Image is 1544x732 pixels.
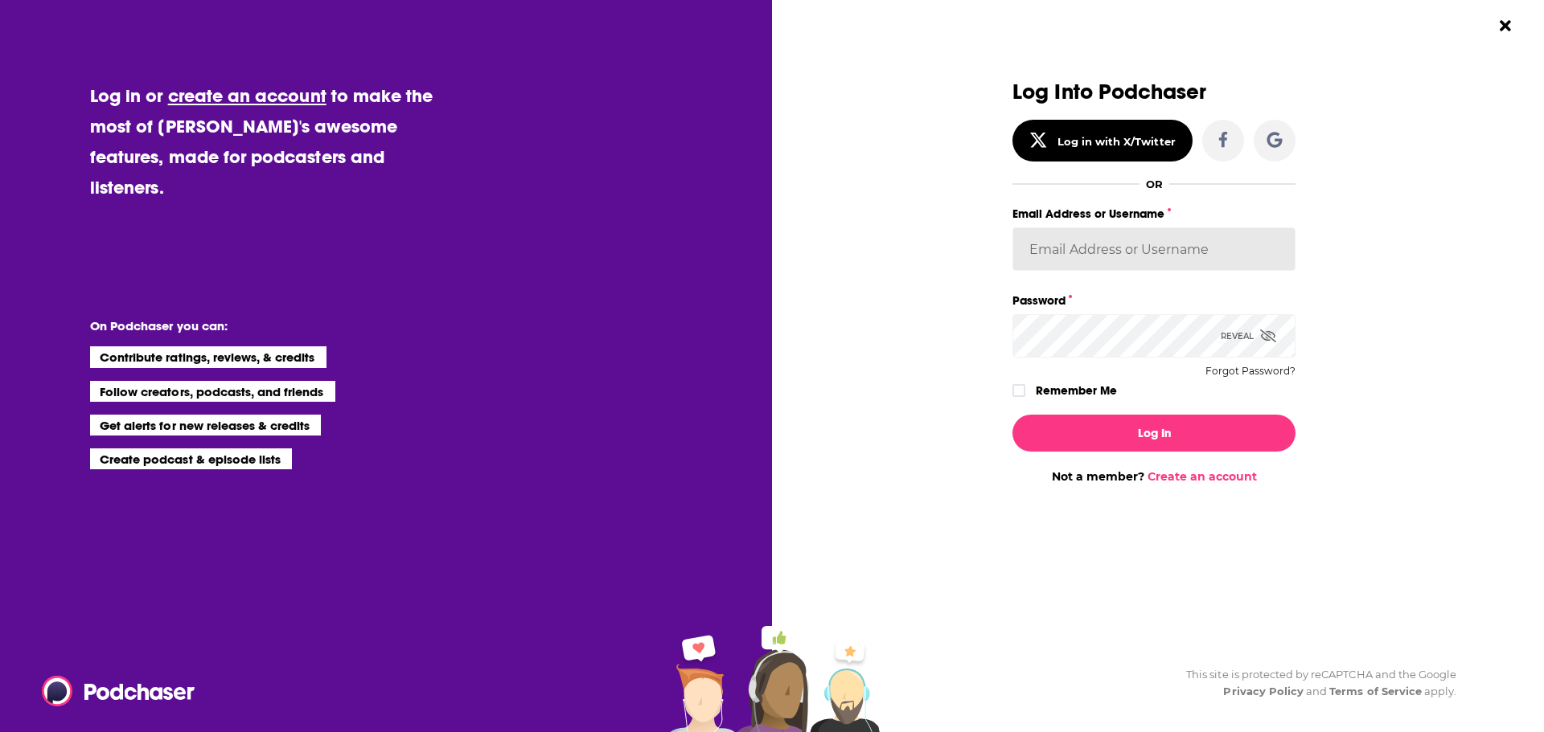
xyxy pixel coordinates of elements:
[1012,227,1296,271] input: Email Address or Username
[42,676,183,706] a: Podchaser - Follow, Share and Rate Podcasts
[1173,666,1456,700] div: This site is protected by reCAPTCHA and the Google and apply.
[1012,203,1296,224] label: Email Address or Username
[90,318,412,333] li: On Podchaser you can:
[1012,415,1296,452] button: Log In
[1146,178,1163,190] div: OR
[90,448,292,469] li: Create podcast & episode lists
[1221,314,1276,358] div: Reveal
[168,84,326,107] a: create an account
[1223,685,1304,697] a: Privacy Policy
[1012,80,1296,104] h3: Log Into Podchaser
[1012,120,1193,162] button: Log in with X/Twitter
[1057,135,1176,148] div: Log in with X/Twitter
[1012,290,1296,311] label: Password
[1148,469,1257,484] a: Create an account
[90,381,335,402] li: Follow creators, podcasts, and friends
[42,676,196,706] img: Podchaser - Follow, Share and Rate Podcasts
[90,346,326,367] li: Contribute ratings, reviews, & credits
[1490,10,1521,41] button: Close Button
[1012,469,1296,484] div: Not a member?
[1329,685,1422,697] a: Terms of Service
[1036,380,1117,401] label: Remember Me
[90,415,321,436] li: Get alerts for new releases & credits
[1205,366,1296,377] button: Forgot Password?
